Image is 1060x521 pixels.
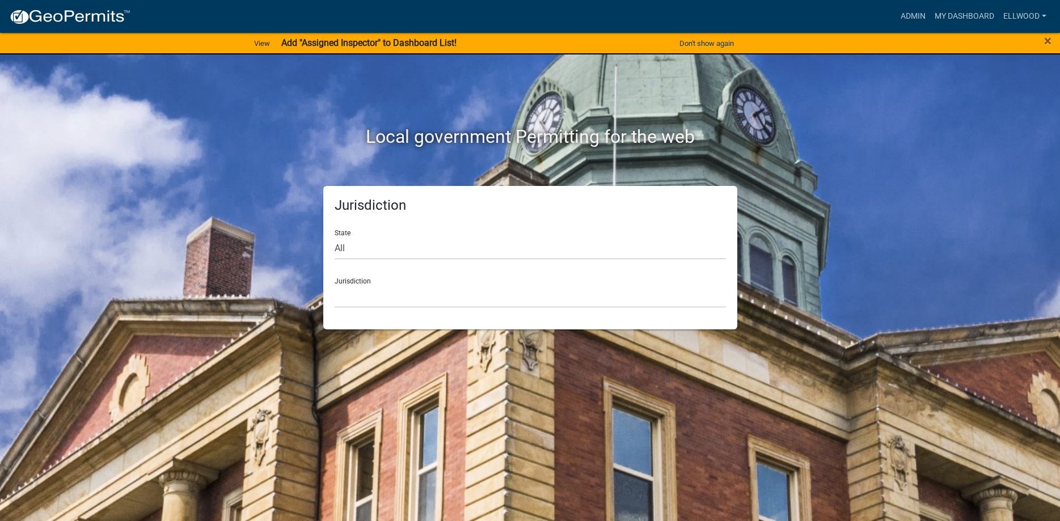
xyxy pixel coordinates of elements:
h2: Local government Permitting for the web [216,126,845,147]
a: Admin [896,6,930,27]
h5: Jurisdiction [335,197,726,214]
button: Don't show again [675,34,738,53]
a: Ellwood [999,6,1051,27]
button: Close [1044,34,1051,48]
strong: Add "Assigned Inspector" to Dashboard List! [281,37,457,48]
span: × [1044,33,1051,49]
a: My Dashboard [930,6,999,27]
a: View [250,34,274,53]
